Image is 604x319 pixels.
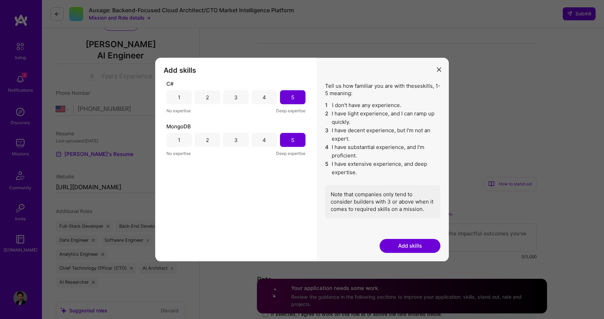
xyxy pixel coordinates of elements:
[166,123,191,130] span: MongoDB
[325,126,440,143] li: I have decent experience, but I'm not an expert.
[276,150,305,157] span: Deep expertise
[325,126,329,143] span: 3
[164,66,308,75] h3: Add skills
[325,109,440,126] li: I have light experience, and I can ramp up quickly.
[325,101,329,109] span: 1
[325,143,440,160] li: I have substantial experience, and I’m proficient.
[325,101,440,109] li: I don't have any experience.
[380,239,440,253] button: Add skills
[155,58,449,261] div: modal
[325,160,440,177] li: I have extensive experience, and deep expertise.
[291,136,294,144] div: 5
[166,80,174,87] span: C#
[437,68,441,72] i: icon Close
[291,94,294,101] div: 5
[206,94,209,101] div: 2
[178,136,180,144] div: 1
[325,185,440,218] div: Note that companies only tend to consider builders with 3 or above when it comes to required skil...
[263,136,266,144] div: 4
[325,160,329,177] span: 5
[325,143,329,160] span: 4
[263,94,266,101] div: 4
[178,94,180,101] div: 1
[325,109,329,126] span: 2
[234,94,238,101] div: 3
[166,107,191,114] span: No expertise
[325,82,440,218] div: Tell us how familiar you are with these skills , 1-5 meaning:
[234,136,238,144] div: 3
[166,150,191,157] span: No expertise
[206,136,209,144] div: 2
[276,107,305,114] span: Deep expertise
